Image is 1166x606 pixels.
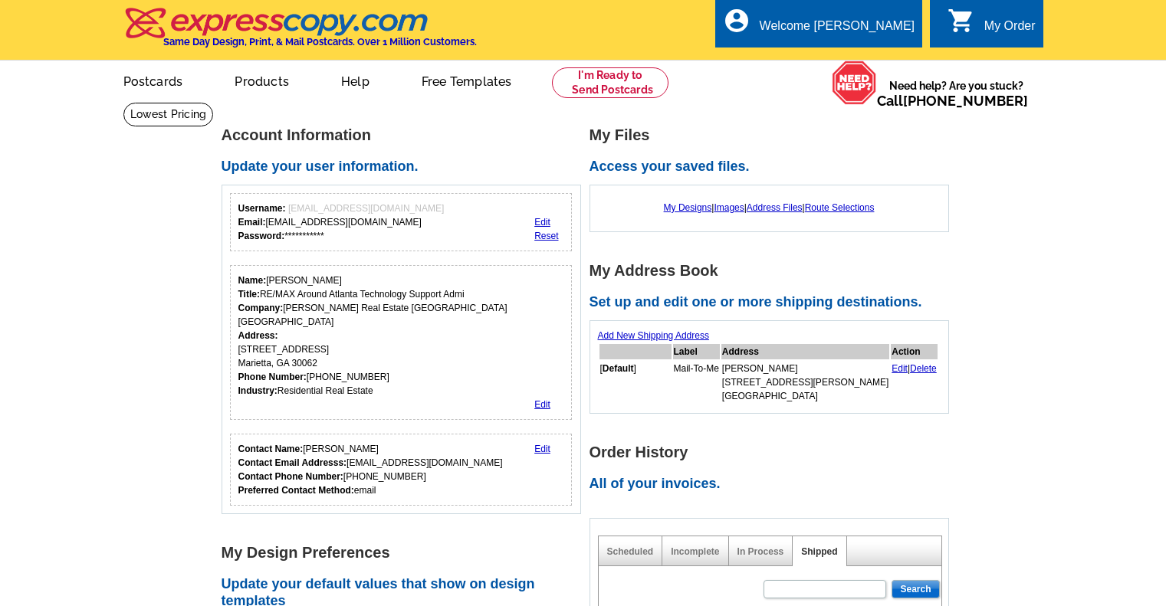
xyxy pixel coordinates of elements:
i: account_circle [723,7,751,34]
th: Label [673,344,720,359]
a: [PHONE_NUMBER] [903,93,1028,109]
span: Call [877,93,1028,109]
a: Edit [534,399,550,410]
strong: Name: [238,275,267,286]
div: Welcome [PERSON_NAME] [760,19,915,41]
td: [ ] [599,361,672,404]
strong: Preferred Contact Method: [238,485,354,496]
div: My Order [984,19,1036,41]
a: Same Day Design, Print, & Mail Postcards. Over 1 Million Customers. [123,18,477,47]
a: Free Templates [397,62,537,98]
strong: Contact Phone Number: [238,471,343,482]
iframe: LiveChat chat widget [859,250,1166,606]
h1: My Address Book [590,263,957,279]
h2: All of your invoices. [590,476,957,493]
span: [EMAIL_ADDRESS][DOMAIN_NAME] [288,203,444,214]
strong: Title: [238,289,260,300]
h2: Update your user information. [222,159,590,175]
strong: Phone Number: [238,372,307,382]
img: help [832,61,877,105]
a: In Process [737,546,784,557]
strong: Industry: [238,385,278,396]
h4: Same Day Design, Print, & Mail Postcards. Over 1 Million Customers. [163,36,477,47]
h1: Order History [590,444,957,460]
h1: Account Information [222,127,590,143]
strong: Address: [238,330,278,341]
strong: Password: [238,231,285,241]
span: Need help? Are you stuck? [877,78,1036,109]
strong: Contact Email Addresss: [238,457,347,468]
strong: Username: [238,203,286,214]
td: Mail-To-Me [673,361,720,404]
div: [PERSON_NAME] RE/MAX Around Atlanta Technology Support Admi [PERSON_NAME] Real Estate [GEOGRAPHIC... [238,274,564,398]
a: Route Selections [805,202,875,213]
div: Your personal details. [230,265,573,420]
a: Postcards [99,62,208,98]
strong: Email: [238,217,266,228]
a: Help [317,62,394,98]
h1: My Files [590,127,957,143]
div: Your login information. [230,193,573,251]
a: Scheduled [607,546,654,557]
h1: My Design Preferences [222,545,590,561]
th: Address [721,344,889,359]
i: shopping_cart [948,7,975,34]
a: Edit [534,217,550,228]
strong: Contact Name: [238,444,304,454]
h2: Access your saved files. [590,159,957,175]
td: [PERSON_NAME] [STREET_ADDRESS][PERSON_NAME] [GEOGRAPHIC_DATA] [721,361,889,404]
a: Products [210,62,314,98]
a: Address Files [747,202,803,213]
b: Default [603,363,634,374]
a: Images [714,202,744,213]
a: Incomplete [671,546,719,557]
strong: Company: [238,303,284,313]
a: Reset [534,231,558,241]
h2: Set up and edit one or more shipping destinations. [590,294,957,311]
a: Add New Shipping Address [598,330,709,341]
div: [PERSON_NAME] [EMAIL_ADDRESS][DOMAIN_NAME] [PHONE_NUMBER] email [238,442,503,497]
a: Edit [534,444,550,454]
div: Who should we contact regarding order issues? [230,434,573,506]
a: Shipped [801,546,837,557]
a: shopping_cart My Order [948,17,1036,36]
a: My Designs [664,202,712,213]
div: | | | [598,193,941,222]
